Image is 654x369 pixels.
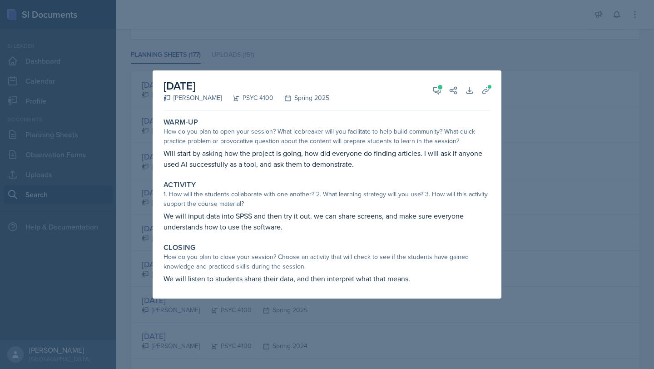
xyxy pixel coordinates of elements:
div: How do you plan to open your session? What icebreaker will you facilitate to help build community... [163,127,490,146]
label: Warm-Up [163,118,198,127]
div: How do you plan to close your session? Choose an activity that will check to see if the students ... [163,252,490,271]
div: Spring 2025 [273,93,329,103]
p: We will input data into SPSS and then try it out. we can share screens, and make sure everyone un... [163,210,490,232]
div: 1. How will the students collaborate with one another? 2. What learning strategy will you use? 3.... [163,189,490,209]
label: Activity [163,180,196,189]
p: Will start by asking how the project is going, how did everyone do finding articles. I will ask i... [163,148,490,170]
p: We will listen to students share their data, and then interpret what that means. [163,273,490,284]
h2: [DATE] [163,78,329,94]
div: [PERSON_NAME] [163,93,222,103]
label: Closing [163,243,196,252]
div: PSYC 4100 [222,93,273,103]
